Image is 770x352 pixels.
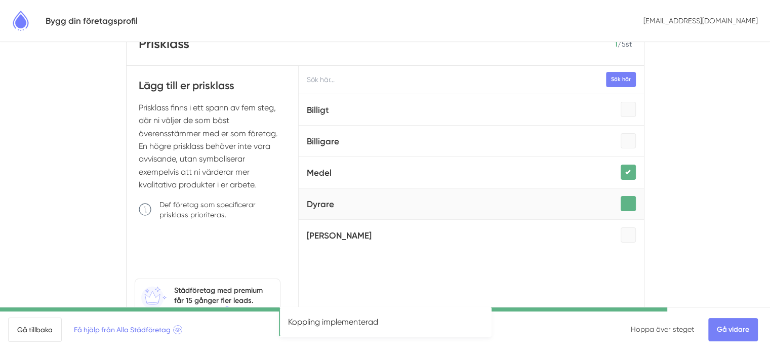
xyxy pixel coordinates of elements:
span: / st [618,40,632,48]
h5: Bygg din företagsprofil [46,14,138,28]
input: Sök här... [299,66,643,94]
p: [EMAIL_ADDRESS][DOMAIN_NAME] [639,12,762,30]
img: Alla Städföretag [8,8,33,33]
span: 1 [615,39,618,49]
h5: Medel [307,166,332,180]
h5: Dyrare [307,198,334,211]
h4: Lägg till er prisklass [139,78,287,101]
a: Gå tillbaka [8,318,62,342]
h3: Prisklass [139,35,189,53]
h5: [PERSON_NAME] [307,229,372,243]
span: Kolla premium [174,305,231,317]
span: Få hjälp från Alla Städföretag [74,324,182,335]
h5: Billigt [307,103,329,117]
p: Prisklass finns i ett spann av fem steg, där ni väljer de som bäst överensstämmer med er som före... [139,101,287,191]
h5: Billigare [307,135,339,148]
p: Koppling implementerad [288,316,482,328]
span: 5 [622,40,626,48]
a: Gå vidare [708,318,758,341]
a: Hoppa över steget [631,325,694,333]
h5: Städföretag med premium får 15 gånger fler leads. [174,285,274,305]
p: Def företag som specificerar prisklass prioriteras. [159,200,287,220]
button: Sök här [606,72,636,87]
